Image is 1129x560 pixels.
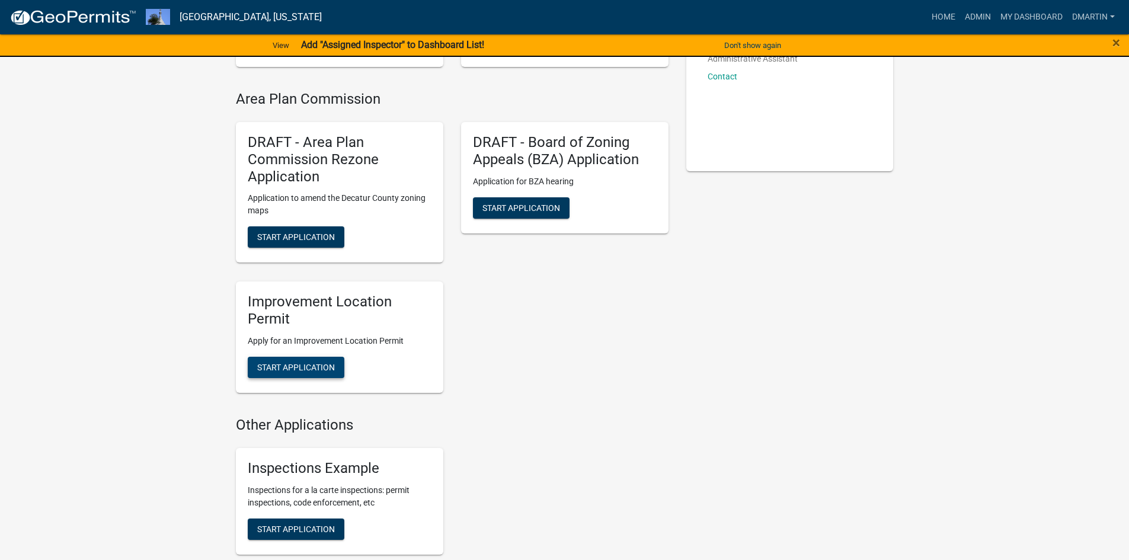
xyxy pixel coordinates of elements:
[257,524,335,533] span: Start Application
[180,7,322,27] a: [GEOGRAPHIC_DATA], [US_STATE]
[248,293,431,328] h5: Improvement Location Permit
[1067,6,1120,28] a: dmartin
[248,335,431,347] p: Apply for an Improvement Location Permit
[473,197,570,219] button: Start Application
[301,39,484,50] strong: Add "Assigned Inspector" to Dashboard List!
[257,232,335,242] span: Start Application
[708,72,737,81] a: Contact
[473,175,657,188] p: Application for BZA hearing
[248,460,431,477] h5: Inspections Example
[960,6,996,28] a: Admin
[268,36,294,55] a: View
[708,55,798,63] p: Administrative Assistant
[248,357,344,378] button: Start Application
[719,36,786,55] button: Don't show again
[927,6,960,28] a: Home
[236,417,669,434] h4: Other Applications
[248,519,344,540] button: Start Application
[996,6,1067,28] a: My Dashboard
[473,134,657,168] h5: DRAFT - Board of Zoning Appeals (BZA) Application
[236,91,669,108] h4: Area Plan Commission
[248,192,431,217] p: Application to amend the Decatur County zoning maps
[248,484,431,509] p: Inspections for a la carte inspections: permit inspections, code enforcement, etc
[1112,36,1120,50] button: Close
[146,9,170,25] img: Decatur County, Indiana
[257,363,335,372] span: Start Application
[248,134,431,185] h5: DRAFT - Area Plan Commission Rezone Application
[482,203,560,212] span: Start Application
[1112,34,1120,51] span: ×
[248,226,344,248] button: Start Application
